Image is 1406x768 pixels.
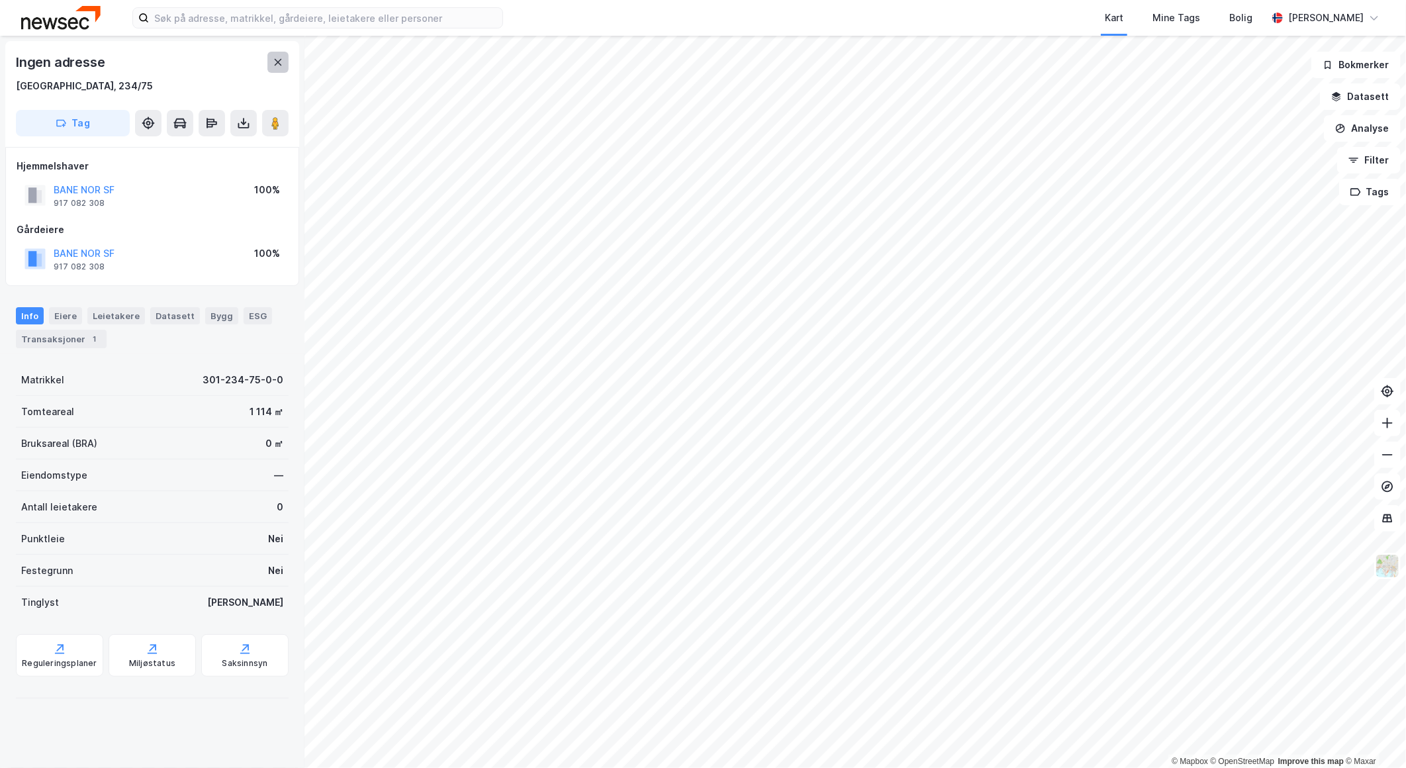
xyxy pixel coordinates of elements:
[21,595,59,610] div: Tinglyst
[1172,757,1208,766] a: Mapbox
[88,332,101,346] div: 1
[254,182,280,198] div: 100%
[1340,704,1406,768] div: Kontrollprogram for chat
[222,658,268,669] div: Saksinnsyn
[254,246,280,262] div: 100%
[1320,83,1401,110] button: Datasett
[244,307,272,324] div: ESG
[1229,10,1252,26] div: Bolig
[54,262,105,272] div: 917 082 308
[17,222,288,238] div: Gårdeiere
[49,307,82,324] div: Eiere
[1105,10,1123,26] div: Kart
[16,78,153,94] div: [GEOGRAPHIC_DATA], 234/75
[1211,757,1275,766] a: OpenStreetMap
[1278,757,1344,766] a: Improve this map
[87,307,145,324] div: Leietakere
[1339,179,1401,205] button: Tags
[203,372,283,388] div: 301-234-75-0-0
[21,6,101,29] img: newsec-logo.f6e21ccffca1b3a03d2d.png
[207,595,283,610] div: [PERSON_NAME]
[21,436,97,452] div: Bruksareal (BRA)
[16,330,107,348] div: Transaksjoner
[17,158,288,174] div: Hjemmelshaver
[1311,52,1401,78] button: Bokmerker
[21,467,87,483] div: Eiendomstype
[16,110,130,136] button: Tag
[129,658,175,669] div: Miljøstatus
[1375,553,1400,579] img: Z
[274,467,283,483] div: —
[150,307,200,324] div: Datasett
[268,563,283,579] div: Nei
[1288,10,1364,26] div: [PERSON_NAME]
[268,531,283,547] div: Nei
[1337,147,1401,173] button: Filter
[21,563,73,579] div: Festegrunn
[21,531,65,547] div: Punktleie
[16,52,107,73] div: Ingen adresse
[54,198,105,209] div: 917 082 308
[16,307,44,324] div: Info
[149,8,502,28] input: Søk på adresse, matrikkel, gårdeiere, leietakere eller personer
[22,658,97,669] div: Reguleringsplaner
[265,436,283,452] div: 0 ㎡
[1152,10,1200,26] div: Mine Tags
[21,372,64,388] div: Matrikkel
[277,499,283,515] div: 0
[1340,704,1406,768] iframe: Chat Widget
[250,404,283,420] div: 1 114 ㎡
[1324,115,1401,142] button: Analyse
[205,307,238,324] div: Bygg
[21,499,97,515] div: Antall leietakere
[21,404,74,420] div: Tomteareal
